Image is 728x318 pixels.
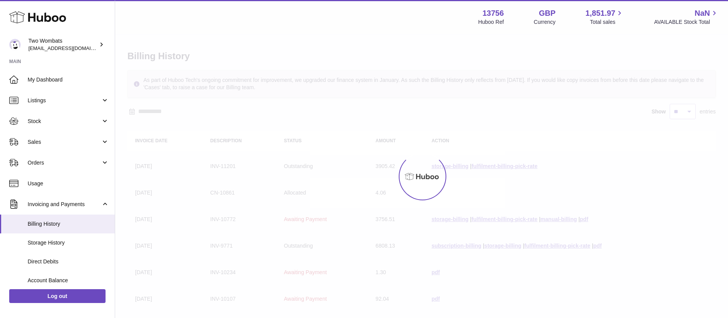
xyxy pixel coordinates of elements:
[28,138,101,146] span: Sales
[534,18,556,26] div: Currency
[478,18,504,26] div: Huboo Ref
[28,239,109,246] span: Storage History
[28,97,101,104] span: Listings
[590,18,624,26] span: Total sales
[654,8,719,26] a: NaN AVAILABLE Stock Total
[28,45,113,51] span: [EMAIL_ADDRESS][DOMAIN_NAME]
[28,118,101,125] span: Stock
[654,18,719,26] span: AVAILABLE Stock Total
[28,201,101,208] span: Invoicing and Payments
[482,8,504,18] strong: 13756
[586,8,624,26] a: 1,851.97 Total sales
[539,8,555,18] strong: GBP
[28,220,109,228] span: Billing History
[695,8,710,18] span: NaN
[28,76,109,83] span: My Dashboard
[586,8,616,18] span: 1,851.97
[28,180,109,187] span: Usage
[9,39,21,50] img: internalAdmin-13756@internal.huboo.com
[9,289,106,303] a: Log out
[28,258,109,265] span: Direct Debits
[28,159,101,166] span: Orders
[28,37,97,52] div: Two Wombats
[28,277,109,284] span: Account Balance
